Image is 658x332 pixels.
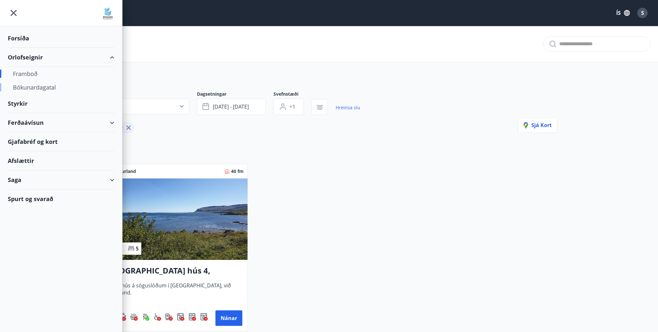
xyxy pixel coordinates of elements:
[8,94,114,113] div: Styrkir
[289,103,295,110] span: +1
[153,313,161,321] div: Aðgengi fyrir hjólastól
[188,313,196,321] div: Uppþvottavél
[215,310,242,326] button: Nánar
[8,29,114,48] div: Forsíða
[613,7,633,19] button: ÍS
[524,122,552,129] span: Sjá kort
[231,168,244,175] span: 40 fm
[177,313,184,321] img: Dl16BY4EX9PAW649lg1C3oBuIaAsR6QVDQBO2cTm.svg
[101,178,248,260] img: Paella dish
[8,113,114,132] div: Ferðaávísun
[101,7,114,20] img: union_logo
[336,101,360,115] a: Hreinsa síu
[200,313,208,321] img: hddCLTAnxqFUMr1fxmbGG8zWilo2syolR0f9UjPn.svg
[8,7,19,19] button: menu
[8,170,114,189] div: Saga
[136,245,139,252] span: 5
[8,189,114,208] div: Spurt og svarað
[200,313,208,321] div: Þurrkari
[107,282,242,303] span: Orlofshús á söguslóðum í [GEOGRAPHIC_DATA], við Flókalund.
[142,313,149,321] img: ZXjrS3QKesehq6nQAPjaRuRTI364z8ohTALB4wBr.svg
[13,67,109,80] div: Framboð
[101,99,189,114] button: Allt
[130,313,138,321] div: Heitur pottur
[213,103,249,110] span: [DATE] - [DATE]
[142,313,149,321] div: Gasgrill
[177,313,184,321] div: Þvottavél
[8,48,114,67] div: Orlofseignir
[641,9,644,16] span: S
[273,91,312,99] span: Svefnstæði
[165,313,173,321] img: nH7E6Gw2rvWFb8XaSdRp44dhkQaj4PJkOoRYItBQ.svg
[188,313,196,321] img: 7hj2GulIrg6h11dFIpsIzg8Ak2vZaScVwTihwv8g.svg
[130,313,138,321] img: h89QDIuHlAdpqTriuIvuEWkTH976fOgBEOOeu1mi.svg
[153,313,161,321] img: 8IYIKVZQyRlUC6HQIIUSdjpPGRncJsz2RzLgWvp4.svg
[107,265,242,277] h3: [GEOGRAPHIC_DATA] hús 4, [GEOGRAPHIC_DATA]
[8,132,114,151] div: Gjafabréf og kort
[165,313,173,321] div: Hleðslustöð fyrir rafbíla
[197,99,266,115] button: [DATE] - [DATE]
[101,91,197,99] span: Svæði
[635,5,650,21] button: S
[273,99,304,115] button: +1
[112,168,136,175] span: Vesturland
[518,117,557,133] button: Sjá kort
[13,80,109,94] div: Bókunardagatal
[197,91,273,99] span: Dagsetningar
[8,151,114,170] div: Afslættir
